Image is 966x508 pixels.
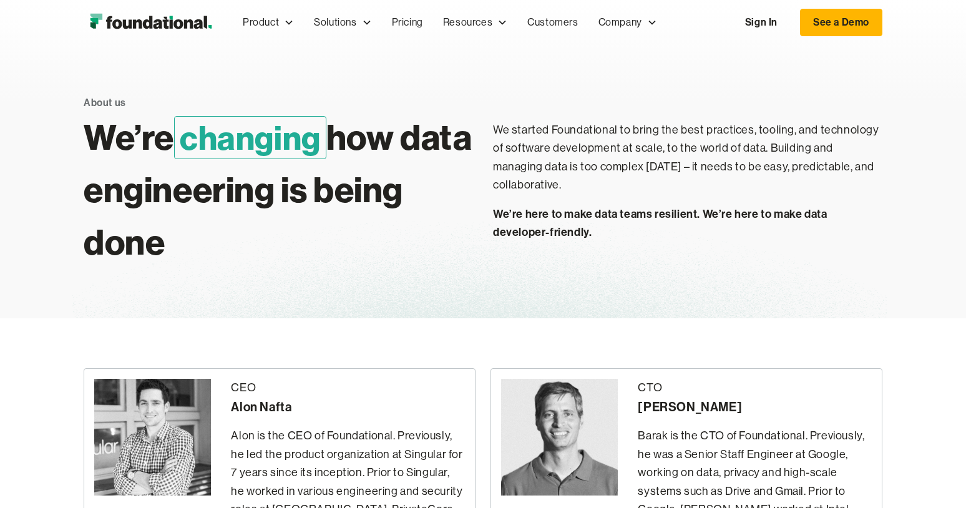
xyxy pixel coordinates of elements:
img: Barak Forgoun - CTO [501,379,618,496]
div: Product [243,14,279,31]
div: Company [588,2,667,43]
div: Company [598,14,642,31]
h1: We’re how data engineering is being done [84,111,473,268]
span: changing [174,116,326,159]
img: Alon Nafta - CEO [94,379,211,496]
p: We started Foundational to bring the best practices, tooling, and technology of software developm... [493,121,882,195]
div: Product [233,2,304,43]
div: About us [84,95,126,111]
div: Solutions [304,2,381,43]
div: Solutions [314,14,356,31]
a: home [84,10,218,35]
a: Customers [517,2,588,43]
img: Foundational Logo [84,10,218,35]
a: Sign In [733,9,790,36]
p: We’re here to make data teams resilient. We’re here to make data developer-friendly. [493,205,882,242]
div: [PERSON_NAME] [638,397,872,417]
div: Alon Nafta [231,397,465,417]
div: Resources [443,14,492,31]
a: Pricing [382,2,433,43]
div: CTO [638,379,872,398]
div: CEO [231,379,465,398]
a: See a Demo [800,9,882,36]
div: Resources [433,2,517,43]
